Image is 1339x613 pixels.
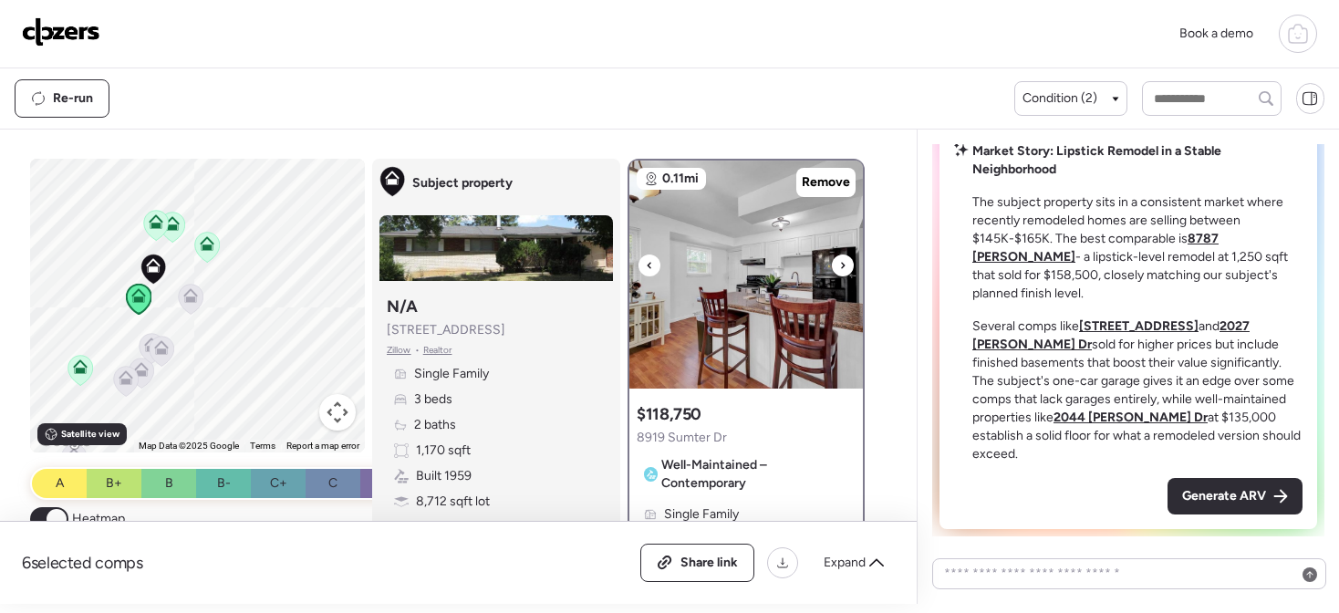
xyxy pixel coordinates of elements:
span: 8919 Sumter Dr [637,429,727,447]
span: Map Data ©2025 Google [139,441,239,451]
span: Remove [802,173,850,192]
span: Zillow [387,343,411,358]
span: Single Family [664,505,739,524]
span: • [415,343,420,358]
img: Google [35,429,95,452]
span: 8,712 sqft lot [416,493,490,511]
span: Built 1959 [416,467,472,485]
span: Garage [416,518,458,536]
span: Generate ARV [1182,487,1266,505]
span: Satellite view [61,427,119,442]
span: Subject property [412,174,513,192]
h3: $118,750 [637,403,701,425]
span: B+ [106,474,122,493]
span: 1,170 sqft [416,442,471,460]
span: Condition (2) [1022,89,1097,108]
span: Book a demo [1179,26,1253,41]
span: [STREET_ADDRESS] [387,321,505,339]
a: Report a map error [286,441,359,451]
span: Heatmap [72,510,125,528]
p: Several comps like and sold for higher prices but include finished basements that boost their val... [972,317,1303,463]
span: 3 beds [414,390,452,409]
a: Open this area in Google Maps (opens a new window) [35,429,95,452]
span: C [328,474,337,493]
span: A [56,474,64,493]
span: 2 baths [414,416,456,434]
a: Terms (opens in new tab) [250,441,275,451]
span: 6 selected comps [22,552,143,574]
h3: N/A [387,296,418,317]
span: B- [217,474,231,493]
button: Map camera controls [319,394,356,431]
span: Re-run [53,89,93,108]
a: 2044 [PERSON_NAME] Dr [1054,410,1208,425]
img: Logo [22,17,100,47]
span: C+ [270,474,287,493]
span: Expand [824,554,866,572]
span: Well-Maintained – Contemporary [661,456,848,493]
p: The subject property sits in a consistent market where recently remodeled homes are selling betwe... [972,193,1303,303]
span: Single Family [414,365,489,383]
span: Realtor [423,343,452,358]
span: Share link [680,554,738,572]
span: 0.11mi [662,170,699,188]
span: B [165,474,173,493]
a: [STREET_ADDRESS] [1079,318,1199,334]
